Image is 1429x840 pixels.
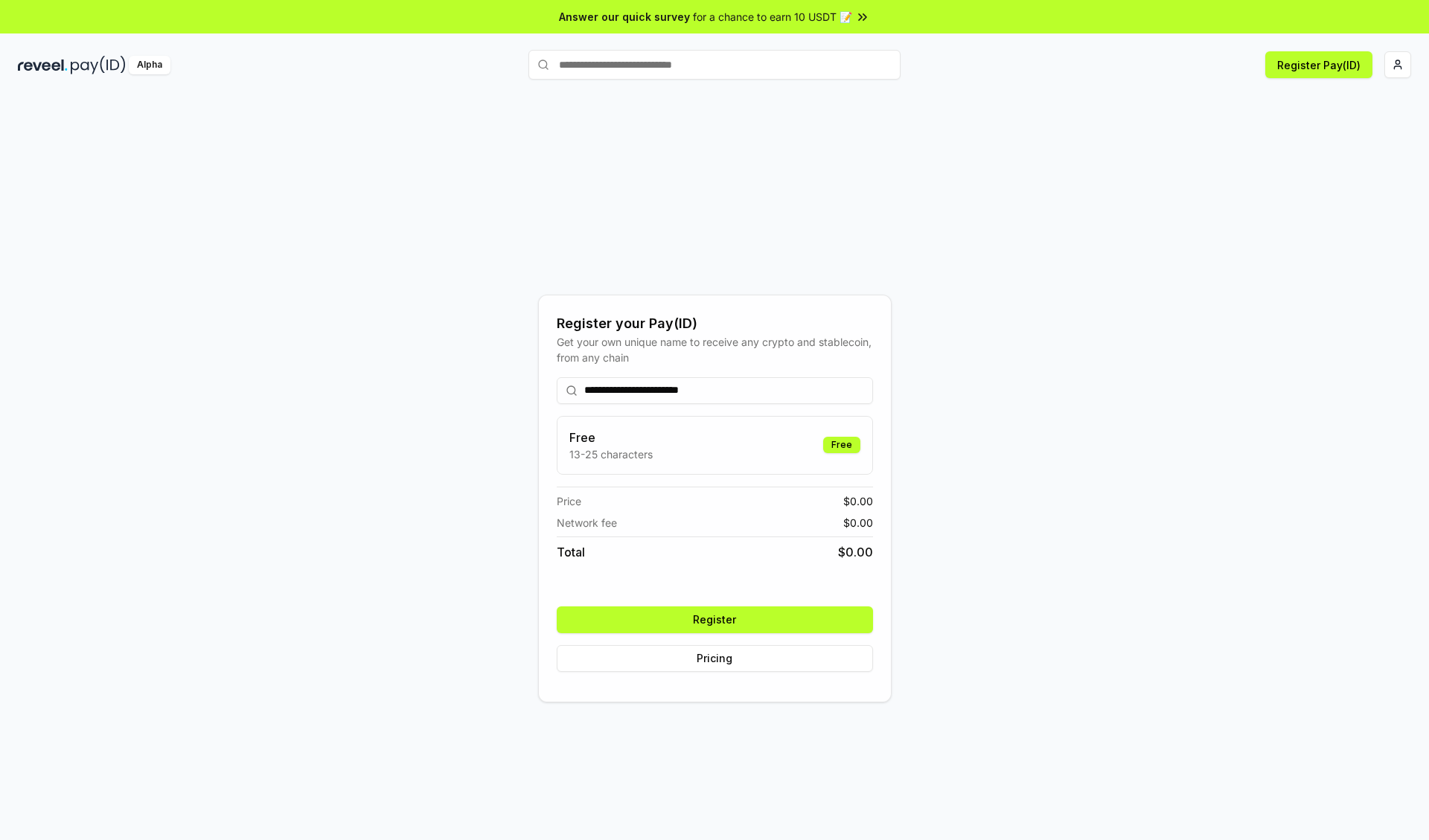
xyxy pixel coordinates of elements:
[557,493,581,509] span: Price
[557,645,873,672] button: Pricing
[18,56,68,74] img: reveel_dark
[129,56,170,74] div: Alpha
[843,515,873,530] span: $ 0.00
[557,334,873,365] div: Get your own unique name to receive any crypto and stablecoin, from any chain
[569,429,653,446] h3: Free
[557,313,873,334] div: Register your Pay(ID)
[843,493,873,509] span: $ 0.00
[838,543,873,561] span: $ 0.00
[557,543,585,561] span: Total
[557,606,873,633] button: Register
[823,437,860,453] div: Free
[1265,51,1372,78] button: Register Pay(ID)
[693,9,852,25] span: for a chance to earn 10 USDT 📝
[71,56,126,74] img: pay_id
[569,446,653,462] p: 13-25 characters
[557,515,617,530] span: Network fee
[559,9,690,25] span: Answer our quick survey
